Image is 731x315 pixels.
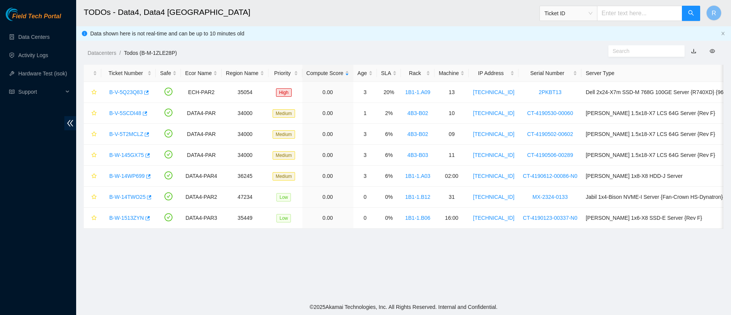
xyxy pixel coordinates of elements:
button: star [88,212,97,224]
td: 02:00 [434,166,469,187]
td: 0 [353,187,377,208]
a: 2PKBT13 [539,89,562,95]
button: star [88,149,97,161]
a: CT-4190123-00337-N0 [523,215,577,221]
a: [TECHNICAL_ID] [473,152,514,158]
td: ECH-PAR2 [181,82,222,103]
td: DATA4-PAR2 [181,187,222,208]
img: Akamai Technologies [6,8,38,21]
span: star [91,152,97,158]
td: DATA4-PAR [181,145,222,166]
span: eye [710,48,715,54]
a: Hardware Test (isok) [18,70,67,77]
button: star [88,191,97,203]
a: Todos (B-M-1ZLE28P) [124,50,177,56]
td: 36245 [222,166,268,187]
td: 0.00 [302,145,353,166]
a: MX-2324-0133 [533,194,568,200]
td: 3 [353,145,377,166]
td: 3 [353,82,377,103]
span: check-circle [164,192,172,200]
td: 6% [377,145,401,166]
span: check-circle [164,130,172,138]
td: 3 [353,166,377,187]
button: close [721,31,725,36]
td: 34000 [222,103,268,124]
td: 3 [353,124,377,145]
a: [TECHNICAL_ID] [473,194,514,200]
td: 09 [434,124,469,145]
span: check-circle [164,88,172,96]
span: Medium [273,130,295,139]
span: check-circle [164,171,172,179]
td: 35449 [222,208,268,229]
a: [TECHNICAL_ID] [473,110,514,116]
td: 31 [434,187,469,208]
td: DATA4-PAR4 [181,166,222,187]
td: 0.00 [302,103,353,124]
button: star [88,86,97,98]
td: 34000 [222,145,268,166]
td: 11 [434,145,469,166]
td: DATA4-PAR [181,124,222,145]
a: B-W-14WP699 [109,173,145,179]
span: double-left [64,116,76,130]
span: Low [276,193,291,201]
td: 13 [434,82,469,103]
span: read [9,89,14,94]
td: 0.00 [302,187,353,208]
a: CT-4190506-00289 [527,152,573,158]
button: star [88,107,97,119]
a: CT-4190530-00060 [527,110,573,116]
td: 0.00 [302,208,353,229]
span: star [91,110,97,117]
span: star [91,90,97,96]
span: check-circle [164,150,172,158]
td: 10 [434,103,469,124]
td: 0 [353,208,377,229]
input: Enter text here... [597,6,682,21]
a: [TECHNICAL_ID] [473,131,514,137]
button: star [88,128,97,140]
a: 4B3-B02 [407,131,428,137]
td: 0% [377,208,401,229]
td: 34000 [222,124,268,145]
a: 4B3-B03 [407,152,428,158]
span: search [688,10,694,17]
td: 0.00 [302,82,353,103]
a: CT-4190612-00086-N0 [523,173,577,179]
td: 1 [353,103,377,124]
footer: © 2025 Akamai Technologies, Inc. All Rights Reserved. Internal and Confidential. [76,299,731,315]
a: 1B1-1.B12 [405,194,430,200]
td: 6% [377,166,401,187]
a: Activity Logs [18,52,48,58]
td: 47234 [222,187,268,208]
span: R [712,8,716,18]
span: star [91,173,97,179]
span: Low [276,214,291,222]
button: star [88,170,97,182]
a: B-V-5SCDI48 [109,110,141,116]
span: Medium [273,151,295,160]
a: B-V-5T2MCLZ [109,131,143,137]
td: 16:00 [434,208,469,229]
input: Search [613,47,674,55]
a: Datacenters [88,50,116,56]
a: CT-4190502-00602 [527,131,573,137]
span: Support [18,84,63,99]
span: star [91,194,97,200]
a: Data Centers [18,34,49,40]
td: 20% [377,82,401,103]
a: B-V-5Q23Q83 [109,89,143,95]
a: B-W-14TWO25 [109,194,145,200]
td: 0% [377,187,401,208]
span: check-circle [164,213,172,221]
span: / [119,50,121,56]
a: 1B1-1.B06 [405,215,430,221]
button: download [685,45,702,57]
td: 0.00 [302,166,353,187]
a: [TECHNICAL_ID] [473,173,514,179]
td: 35054 [222,82,268,103]
a: 4B3-B02 [407,110,428,116]
a: 1B1-1.A09 [405,89,430,95]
